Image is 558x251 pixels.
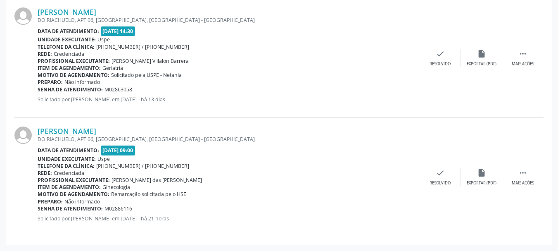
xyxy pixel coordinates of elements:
[512,61,534,67] div: Mais ações
[38,127,96,136] a: [PERSON_NAME]
[38,28,99,35] b: Data de atendimento:
[38,65,101,72] b: Item de agendamento:
[38,136,420,143] div: DO RIACHUELO, APT 06, [GEOGRAPHIC_DATA], [GEOGRAPHIC_DATA] - [GEOGRAPHIC_DATA]
[436,49,445,58] i: check
[64,198,100,205] span: Não informado
[111,191,186,198] span: Remarcação solicitada pelo HSE
[97,155,110,163] span: Uspe
[38,205,103,212] b: Senha de atendimento:
[38,155,96,163] b: Unidade executante:
[14,7,32,25] img: img
[512,180,534,186] div: Mais ações
[38,96,420,103] p: Solicitado por [PERSON_NAME] em [DATE] - há 13 dias
[96,163,189,170] span: [PHONE_NUMBER] / [PHONE_NUMBER]
[477,49,486,58] i: insert_drive_file
[467,180,496,186] div: Exportar (PDF)
[38,43,95,50] b: Telefone da clínica:
[38,177,110,184] b: Profissional executante:
[112,57,189,65] span: [PERSON_NAME] Villalon Barrera
[467,61,496,67] div: Exportar (PDF)
[112,177,202,184] span: [PERSON_NAME] das [PERSON_NAME]
[38,191,109,198] b: Motivo de agendamento:
[38,215,420,222] p: Solicitado por [PERSON_NAME] em [DATE] - há 21 horas
[64,79,100,86] span: Não informado
[96,43,189,50] span: [PHONE_NUMBER] / [PHONE_NUMBER]
[104,86,132,93] span: M02863058
[38,17,420,24] div: DO RIACHUELO, APT 06, [GEOGRAPHIC_DATA], [GEOGRAPHIC_DATA] - [GEOGRAPHIC_DATA]
[430,180,451,186] div: Resolvido
[38,36,96,43] b: Unidade executante:
[38,57,110,65] b: Profissional executante:
[54,50,84,57] span: Credenciada
[104,205,132,212] span: M02886116
[430,61,451,67] div: Resolvido
[101,146,135,155] span: [DATE] 09:00
[518,49,527,58] i: 
[38,163,95,170] b: Telefone da clínica:
[38,7,96,17] a: [PERSON_NAME]
[102,184,130,191] span: Ginecologia
[97,36,110,43] span: Uspe
[38,79,63,86] b: Preparo:
[38,198,63,205] b: Preparo:
[436,168,445,177] i: check
[102,65,123,72] span: Geriatria
[38,184,101,191] b: Item de agendamento:
[38,86,103,93] b: Senha de atendimento:
[54,170,84,177] span: Credenciada
[38,147,99,154] b: Data de atendimento:
[38,72,109,79] b: Motivo de agendamento:
[101,26,135,36] span: [DATE] 14:30
[111,72,182,79] span: Solicitado pela USPE - Netania
[38,50,52,57] b: Rede:
[14,127,32,144] img: img
[38,170,52,177] b: Rede:
[518,168,527,177] i: 
[477,168,486,177] i: insert_drive_file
